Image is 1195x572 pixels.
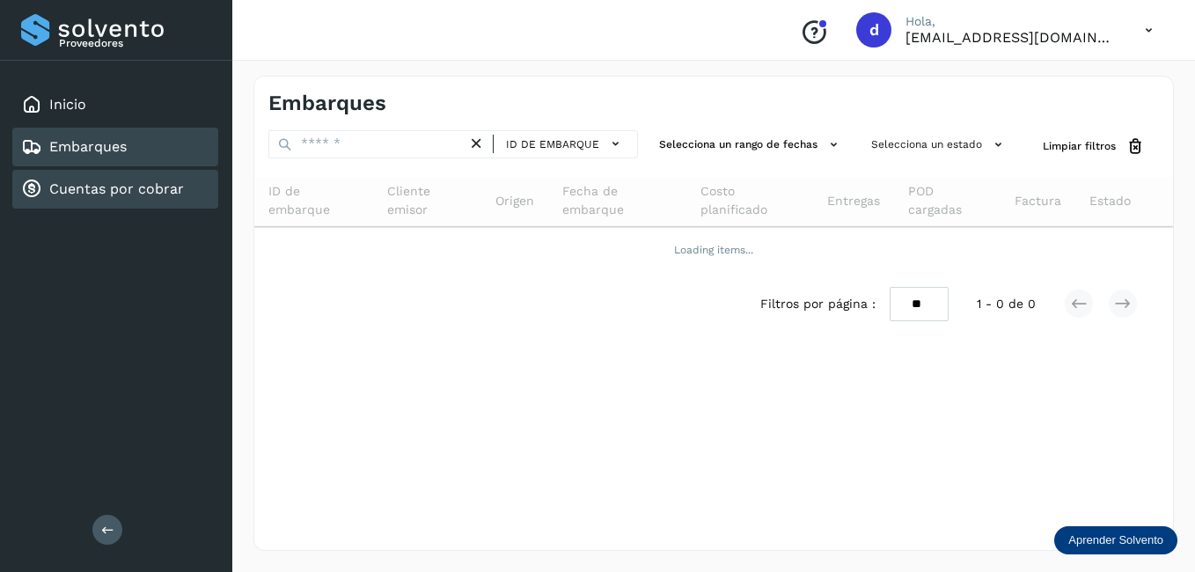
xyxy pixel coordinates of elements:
span: Fecha de embarque [562,182,672,219]
div: Cuentas por cobrar [12,170,218,209]
span: Limpiar filtros [1043,138,1116,154]
button: ID de embarque [501,131,630,157]
button: Limpiar filtros [1029,130,1159,163]
button: Selecciona un estado [864,130,1015,159]
p: Aprender Solvento [1068,533,1163,547]
p: Proveedores [59,37,211,49]
button: Selecciona un rango de fechas [652,130,850,159]
span: Filtros por página : [760,295,876,313]
a: Inicio [49,96,86,113]
span: Costo planificado [700,182,799,219]
p: Hola, [905,14,1117,29]
span: 1 - 0 de 0 [977,295,1036,313]
a: Embarques [49,138,127,155]
h4: Embarques [268,91,386,116]
span: Factura [1015,192,1061,210]
div: Embarques [12,128,218,166]
span: Cliente emisor [387,182,467,219]
span: ID de embarque [268,182,359,219]
td: Loading items... [254,227,1173,273]
span: ID de embarque [506,136,599,152]
span: Origen [495,192,534,210]
p: dcordero@grupoterramex.com [905,29,1117,46]
span: POD cargadas [908,182,986,219]
span: Entregas [827,192,880,210]
div: Inicio [12,85,218,124]
a: Cuentas por cobrar [49,180,184,197]
span: Estado [1089,192,1131,210]
div: Aprender Solvento [1054,526,1177,554]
